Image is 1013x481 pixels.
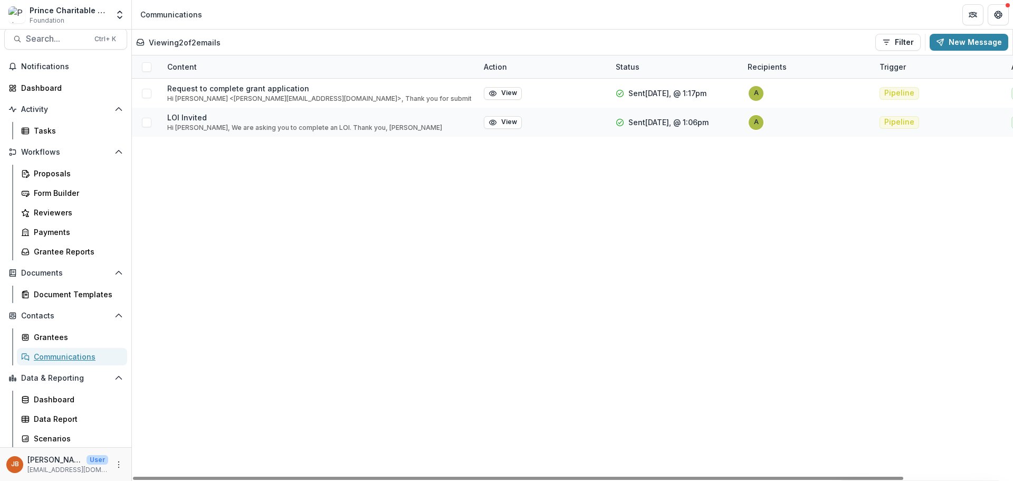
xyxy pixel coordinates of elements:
p: Hi [PERSON_NAME], We are asking you to complete an LOI. Thank you, [PERSON_NAME] [167,123,442,133]
div: Prince Charitable Trusts Sandbox [30,5,108,16]
div: Payments [34,227,119,238]
button: Open Workflows [4,144,127,161]
div: Communications [34,351,119,362]
div: Trigger [873,55,1005,78]
button: Filter [875,34,921,51]
a: Document Templates [17,286,127,303]
div: Jamie Baxter [11,461,19,468]
img: Prince Charitable Trusts Sandbox [8,6,25,23]
span: Search... [26,34,88,44]
div: Status [609,55,741,78]
a: Grantees [17,328,127,346]
p: Request to complete grant application [167,83,471,94]
button: New Message [930,34,1008,51]
div: Recipients [741,55,873,78]
a: Dashboard [4,79,127,97]
p: [PERSON_NAME] [27,454,82,465]
button: Open Contacts [4,307,127,324]
a: Form Builder [17,184,127,202]
div: Action [477,55,609,78]
div: Dashboard [34,394,119,405]
a: Scenarios [17,430,127,447]
div: Scenarios [34,433,119,444]
div: Form Builder [34,187,119,199]
div: Dashboard [21,82,119,93]
nav: breadcrumb [136,7,206,22]
p: Sent [DATE], @ 1:17pm [628,88,706,99]
div: Communications [140,9,202,20]
span: Pipeline [884,89,914,98]
button: View [484,87,522,100]
div: Content [161,55,477,78]
div: Recipients [741,61,793,72]
div: Content [161,61,203,72]
button: More [112,458,125,471]
div: Ctrl + K [92,33,118,45]
div: Tasks [34,125,119,136]
a: Reviewers [17,204,127,221]
a: Data Report [17,410,127,428]
span: Workflows [21,148,110,157]
a: Dashboard [17,391,127,408]
div: Grantees [34,332,119,343]
button: Open Activity [4,101,127,118]
div: Reviewers [34,207,119,218]
div: Document Templates [34,289,119,300]
button: Open Data & Reporting [4,370,127,386]
button: Get Help [988,4,1009,25]
button: Open Documents [4,265,127,281]
button: Partners [962,4,983,25]
a: Communications [17,348,127,365]
p: Viewing 2 of 2 emails [149,37,221,48]
button: Search... [4,29,127,50]
button: Open entity switcher [112,4,127,25]
span: Data & Reporting [21,374,110,383]
button: Notifications [4,58,127,75]
div: anna+pct@trytemelio.com [754,119,759,126]
a: Payments [17,223,127,241]
div: anna+pct@trytemelio.com [754,90,759,97]
span: Activity [21,105,110,114]
div: Action [477,61,513,72]
a: Proposals [17,165,127,182]
p: Hi [PERSON_NAME] <[PERSON_NAME][EMAIL_ADDRESS][DOMAIN_NAME]>, Thank you for submitting your LOI. ... [167,94,471,103]
span: Contacts [21,312,110,320]
a: Tasks [17,122,127,139]
div: Grantee Reports [34,246,119,257]
p: [EMAIL_ADDRESS][DOMAIN_NAME] [27,465,108,475]
div: Trigger [873,61,912,72]
p: User [87,455,108,465]
span: Notifications [21,62,123,71]
button: View [484,116,522,129]
div: Status [609,61,646,72]
div: Proposals [34,168,119,179]
p: Sent [DATE], @ 1:06pm [628,117,709,128]
span: Foundation [30,16,64,25]
span: Documents [21,269,110,278]
p: LOI Invited [167,112,442,123]
div: Data Report [34,413,119,425]
a: Grantee Reports [17,243,127,260]
span: Pipeline [884,118,914,127]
